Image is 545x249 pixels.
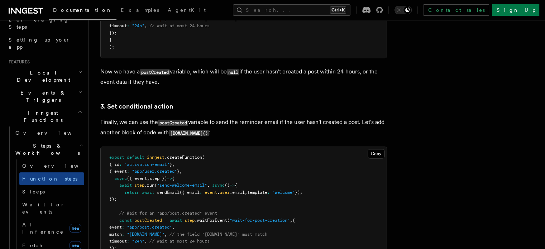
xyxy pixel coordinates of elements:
[109,37,112,42] span: }
[122,16,124,21] span: :
[149,176,167,181] span: step })
[132,239,144,244] span: "24h"
[134,183,144,188] span: step
[6,109,77,124] span: Inngest Functions
[22,189,45,195] span: Sleeps
[6,106,84,126] button: Inngest Functions
[100,67,387,87] p: Now we have a variable, which will be if the user hasn't created a post within 24 hours, or the e...
[124,162,169,167] span: "activation-email"
[180,190,200,195] span: ({ email
[202,155,205,160] span: (
[330,6,346,14] kbd: Ctrl+K
[119,218,132,223] span: const
[6,66,84,86] button: Local Development
[227,69,239,75] code: null
[109,169,127,174] span: { event
[164,16,167,21] span: ,
[109,155,124,160] span: export
[158,120,188,126] code: postCreated
[53,7,112,13] span: Documentation
[19,218,84,238] a: AI Inferencenew
[220,190,230,195] span: user
[225,183,230,188] span: ()
[6,86,84,106] button: Events & Triggers
[272,190,295,195] span: "welcome"
[164,155,202,160] span: .createFunction
[149,239,210,244] span: // wait at most 24 hours
[109,232,122,237] span: match
[49,2,116,20] a: Documentation
[6,13,84,33] a: Leveraging Steps
[172,162,175,167] span: ,
[19,185,84,198] a: Sleeps
[144,23,147,28] span: ,
[144,183,154,188] span: .run
[230,218,290,223] span: "wait-for-post-creation"
[127,176,147,181] span: ({ event
[19,172,84,185] a: Function steps
[292,218,295,223] span: {
[70,224,81,233] span: new
[109,197,117,202] span: });
[157,183,207,188] span: "send-welcome-email"
[122,232,124,237] span: :
[13,139,84,159] button: Steps & Workflows
[424,4,489,16] a: Contact sales
[147,155,164,160] span: inngest
[180,169,182,174] span: ,
[169,16,267,21] span: // the field "[DOMAIN_NAME]" must match
[119,183,132,188] span: await
[127,169,129,174] span: :
[132,169,177,174] span: "app/user.created"
[124,190,139,195] span: return
[227,218,230,223] span: (
[164,232,167,237] span: ,
[157,190,180,195] span: sendEmail
[109,16,122,21] span: match
[127,23,129,28] span: :
[121,7,159,13] span: Examples
[15,130,89,136] span: Overview
[109,30,117,35] span: });
[207,183,210,188] span: ,
[169,130,209,136] code: [DOMAIN_NAME]()
[6,89,78,104] span: Events & Triggers
[119,211,217,216] span: // Wait for an "app/post.created" event
[19,198,84,218] a: Wait for events
[368,149,384,158] button: Copy
[127,232,164,237] span: "[DOMAIN_NAME]"
[22,222,64,235] span: AI Inference
[22,163,96,169] span: Overview
[140,69,170,75] code: postCreated
[169,218,182,223] span: await
[235,183,237,188] span: {
[100,117,387,138] p: Finally, we can use the variable to send the reminder email if the user hasn't created a post. Le...
[132,23,144,28] span: "24h"
[119,162,122,167] span: :
[172,225,175,230] span: ,
[492,4,539,16] a: Sign Up
[13,126,84,139] a: Overview
[127,225,172,230] span: "app/post.created"
[212,183,225,188] span: async
[168,7,206,13] span: AgentKit
[22,243,43,248] span: Fetch
[172,176,175,181] span: {
[142,190,154,195] span: await
[127,155,144,160] span: default
[230,183,235,188] span: =>
[134,218,162,223] span: postCreated
[22,176,77,182] span: Function steps
[395,6,412,14] button: Toggle dark mode
[147,176,149,181] span: ,
[163,2,210,19] a: AgentKit
[13,142,80,157] span: Steps & Workflows
[109,225,122,230] span: event
[230,190,245,195] span: .email
[185,218,195,223] span: step
[122,225,124,230] span: :
[233,4,350,16] button: Search...Ctrl+K
[169,162,172,167] span: }
[164,218,167,223] span: =
[169,232,267,237] span: // the field "[DOMAIN_NAME]" must match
